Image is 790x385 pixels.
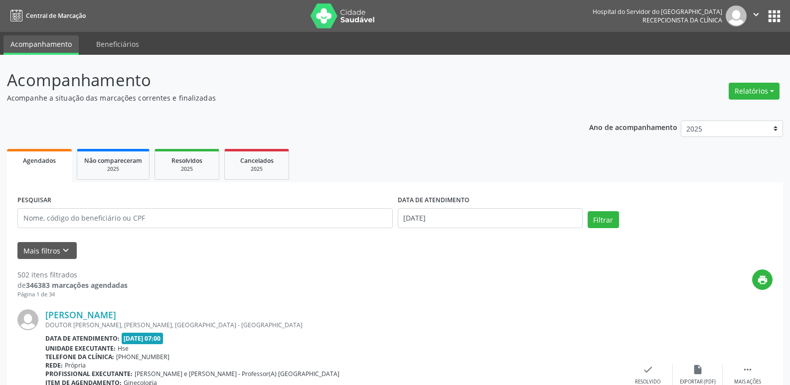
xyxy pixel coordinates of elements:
button: Relatórios [729,83,780,100]
i: print [757,274,768,285]
i: insert_drive_file [692,364,703,375]
div: DOUTOR [PERSON_NAME], [PERSON_NAME], [GEOGRAPHIC_DATA] - [GEOGRAPHIC_DATA] [45,321,623,329]
p: Acompanhamento [7,68,550,93]
b: Rede: [45,361,63,370]
label: PESQUISAR [17,193,51,208]
div: 2025 [232,165,282,173]
span: [PERSON_NAME] e [PERSON_NAME] - Professor(A) [GEOGRAPHIC_DATA] [135,370,339,378]
b: Profissional executante: [45,370,133,378]
i: keyboard_arrow_down [60,245,71,256]
span: Agendados [23,156,56,165]
button: apps [766,7,783,25]
b: Data de atendimento: [45,334,120,343]
span: Hse [118,344,129,353]
i: check [642,364,653,375]
input: Nome, código do beneficiário ou CPF [17,208,393,228]
span: Resolvidos [171,156,202,165]
span: Própria [65,361,86,370]
div: 2025 [84,165,142,173]
span: [DATE] 07:00 [122,333,163,344]
label: DATA DE ATENDIMENTO [398,193,470,208]
strong: 346383 marcações agendadas [26,280,128,290]
img: img [726,5,747,26]
div: 502 itens filtrados [17,269,128,280]
button: Mais filtroskeyboard_arrow_down [17,242,77,259]
img: img [17,309,38,330]
div: 2025 [162,165,212,173]
span: Recepcionista da clínica [642,16,722,24]
span: Cancelados [240,156,274,165]
a: [PERSON_NAME] [45,309,116,320]
button: Filtrar [588,211,619,228]
button:  [747,5,766,26]
b: Unidade executante: [45,344,116,353]
span: Não compareceram [84,156,142,165]
div: Página 1 de 34 [17,290,128,299]
a: Acompanhamento [3,35,79,55]
i:  [742,364,753,375]
p: Acompanhe a situação das marcações correntes e finalizadas [7,93,550,103]
span: Central de Marcação [26,11,86,20]
i:  [751,9,762,20]
div: Hospital do Servidor do [GEOGRAPHIC_DATA] [593,7,722,16]
b: Telefone da clínica: [45,353,114,361]
span: [PHONE_NUMBER] [116,353,169,361]
button: print [752,269,773,290]
p: Ano de acompanhamento [589,121,677,133]
input: Selecione um intervalo [398,208,583,228]
div: de [17,280,128,290]
a: Central de Marcação [7,7,86,24]
a: Beneficiários [89,35,146,53]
